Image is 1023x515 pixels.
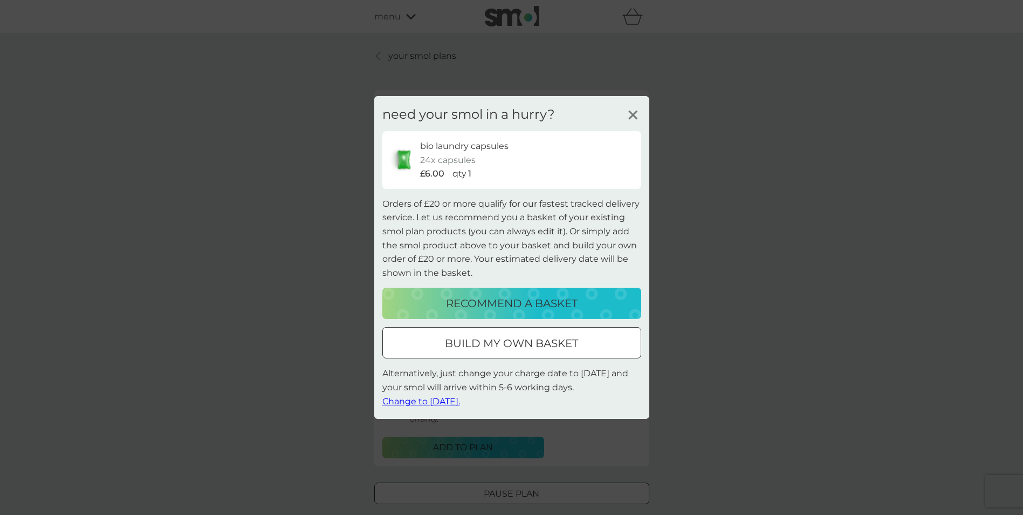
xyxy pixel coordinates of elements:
[382,327,641,358] button: build my own basket
[382,396,460,406] span: Change to [DATE].
[382,288,641,319] button: recommend a basket
[468,167,471,181] p: 1
[382,367,641,408] p: Alternatively, just change your charge date to [DATE] and your smol will arrive within 5-6 workin...
[420,153,476,167] p: 24x capsules
[445,335,578,352] p: build my own basket
[382,107,555,123] h3: need your smol in a hurry?
[382,197,641,280] p: Orders of £20 or more qualify for our fastest tracked delivery service. Let us recommend you a ba...
[382,394,460,408] button: Change to [DATE].
[446,295,578,312] p: recommend a basket
[420,139,509,153] p: bio laundry capsules
[452,167,466,181] p: qty
[420,167,444,181] p: £6.00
